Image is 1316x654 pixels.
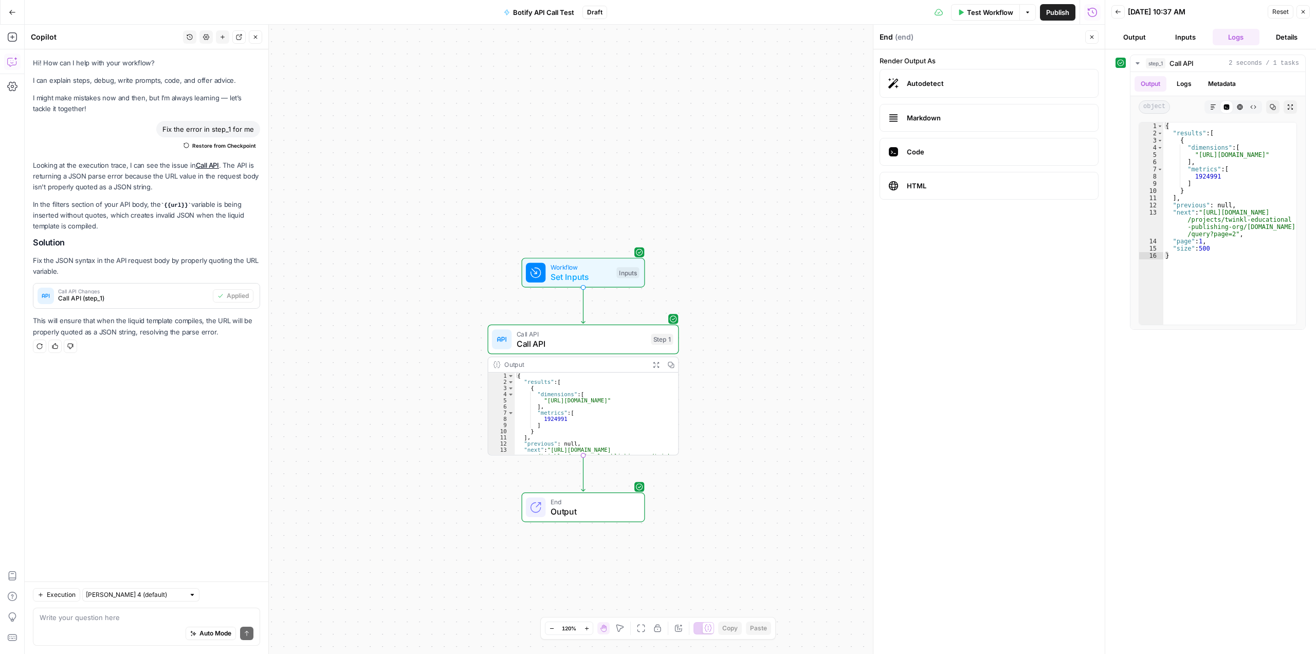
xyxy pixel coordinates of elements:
div: 9 [1139,180,1163,187]
span: Code [907,147,1090,157]
div: 11 [488,434,515,440]
button: Logs [1213,29,1259,45]
g: Edge from step_1 to end [581,455,585,491]
button: Execution [33,588,80,602]
button: Metadata [1202,76,1242,92]
button: Inputs [1162,29,1209,45]
span: Toggle code folding, rows 1 through 16 [1157,122,1163,130]
h2: Solution [33,238,260,248]
div: 8 [1139,173,1163,180]
button: Output [1135,76,1166,92]
span: Auto Mode [199,629,231,638]
span: Botify API Call Test [513,7,574,17]
div: 7 [1139,166,1163,173]
span: Toggle code folding, rows 7 through 9 [1157,166,1163,173]
g: Edge from start to step_1 [581,288,585,324]
div: 4 [488,391,515,397]
span: Workflow [551,262,612,272]
button: Test Workflow [951,4,1019,21]
span: Toggle code folding, rows 4 through 6 [507,391,514,397]
span: Applied [227,291,249,301]
div: 6 [1139,158,1163,166]
span: Autodetect [907,78,1090,89]
button: Auto Mode [186,627,236,640]
span: Toggle code folding, rows 3 through 10 [1157,137,1163,144]
span: Test Workflow [967,7,1013,17]
div: 12 [488,440,515,447]
code: {{url}} [161,202,191,208]
button: Applied [213,289,253,303]
span: Toggle code folding, rows 7 through 9 [507,410,514,416]
div: 14 [1139,238,1163,245]
span: Restore from Checkpoint [192,142,256,150]
div: Inputs [616,267,639,278]
button: Paste [746,622,771,635]
button: 2 seconds / 1 tasks [1130,55,1305,72]
span: Call API [517,338,646,350]
p: Fix the JSON syntax in the API request body by properly quoting the URL variable. [33,255,260,277]
span: Toggle code folding, rows 4 through 6 [1157,144,1163,151]
span: Call API [517,329,646,339]
span: Toggle code folding, rows 1 through 16 [507,373,514,379]
div: End [880,32,1082,42]
div: 4 [1139,144,1163,151]
div: 16 [1139,252,1163,259]
button: Restore from Checkpoint [179,139,260,152]
div: Output [504,360,645,369]
div: 2 [1139,130,1163,137]
div: Step 1 [651,334,673,345]
div: Fix the error in step_1 for me [156,121,260,137]
div: 10 [1139,187,1163,195]
div: 7 [488,410,515,416]
span: 120% [562,624,576,632]
div: 13 [1139,209,1163,238]
div: 11 [1139,195,1163,202]
div: 1 [488,373,515,379]
span: Output [551,505,634,518]
div: 2 seconds / 1 tasks [1130,72,1305,329]
span: Toggle code folding, rows 3 through 10 [507,385,514,391]
input: Claude Sonnet 4 (default) [86,590,185,600]
a: Call API [196,161,219,169]
span: object [1139,100,1170,114]
span: Set Inputs [551,271,612,283]
label: Render Output As [880,56,1099,66]
div: 1 [1139,122,1163,130]
p: I can explain steps, debug, write prompts, code, and offer advice. [33,75,260,86]
span: 2 seconds / 1 tasks [1229,59,1299,68]
button: Botify API Call Test [498,4,580,21]
p: In the filters section of your API body, the variable is being inserted without quotes, which cre... [33,199,260,232]
div: EndOutput [488,492,679,522]
button: Logs [1171,76,1198,92]
span: Markdown [907,113,1090,123]
p: This will ensure that when the liquid template compiles, the URL will be properly quoted as a JSO... [33,315,260,337]
button: Output [1111,29,1158,45]
div: 6 [488,403,515,410]
p: Hi! How can I help with your workflow? [33,58,260,68]
button: Copy [718,622,742,635]
span: ( end ) [895,32,913,42]
span: step_1 [1146,58,1165,68]
span: Toggle code folding, rows 2 through 11 [1157,130,1163,137]
span: End [551,497,634,506]
div: 10 [488,428,515,434]
div: 2 [488,379,515,385]
span: Reset [1272,7,1289,16]
div: 3 [1139,137,1163,144]
span: HTML [907,181,1090,191]
span: Toggle code folding, rows 2 through 11 [507,379,514,385]
span: Publish [1046,7,1069,17]
p: Looking at the execution trace, I can see the issue in . The API is returning a JSON parse error ... [33,160,260,192]
div: 9 [488,422,515,428]
div: 5 [1139,151,1163,158]
div: 5 [488,397,515,403]
p: I might make mistakes now and then, but I’m always learning — let’s tackle it together! [33,93,260,114]
span: Draft [587,8,602,17]
button: Reset [1268,5,1293,19]
div: WorkflowSet InputsInputs [488,258,679,288]
div: Copilot [31,32,180,42]
button: Publish [1040,4,1075,21]
div: 8 [488,416,515,422]
div: 12 [1139,202,1163,209]
span: Paste [750,624,767,633]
